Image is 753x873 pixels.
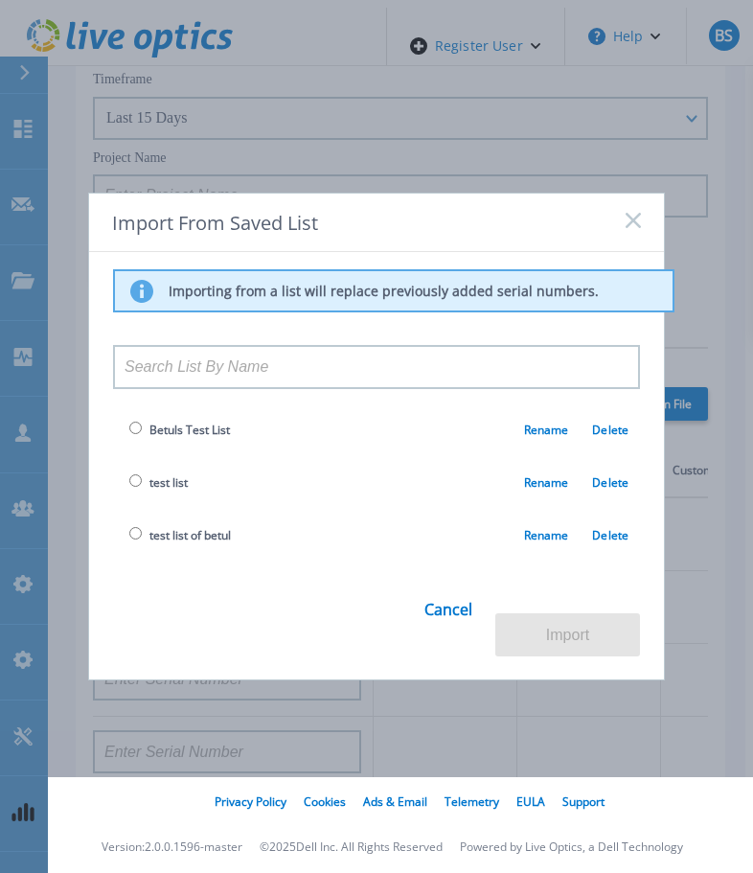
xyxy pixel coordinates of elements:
button: Import [495,613,640,656]
a: Delete [568,474,628,491]
a: Ads & Email [363,793,427,810]
a: Delete [568,422,628,438]
a: Cancel [424,585,472,657]
li: © 2025 Dell Inc. All Rights Reserved [260,841,443,854]
a: Telemetry [445,793,499,810]
span: Import From Saved List [112,210,318,236]
a: Privacy Policy [215,793,286,810]
a: Delete [568,527,628,543]
a: EULA [516,793,545,810]
span: Betuls Test List [149,422,230,438]
a: Cookies [304,793,346,810]
p: Importing from a list will replace previously added serial numbers. [169,283,599,300]
li: Powered by Live Optics, a Dell Technology [460,841,683,854]
a: Rename [524,474,569,491]
a: Support [562,793,605,810]
li: Version: 2.0.0.1596-master [102,841,242,854]
span: test list of betul [149,527,231,543]
a: Rename [524,422,569,438]
span: test list [149,474,188,491]
input: Search List By Name [113,345,640,389]
a: Rename [524,527,569,543]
